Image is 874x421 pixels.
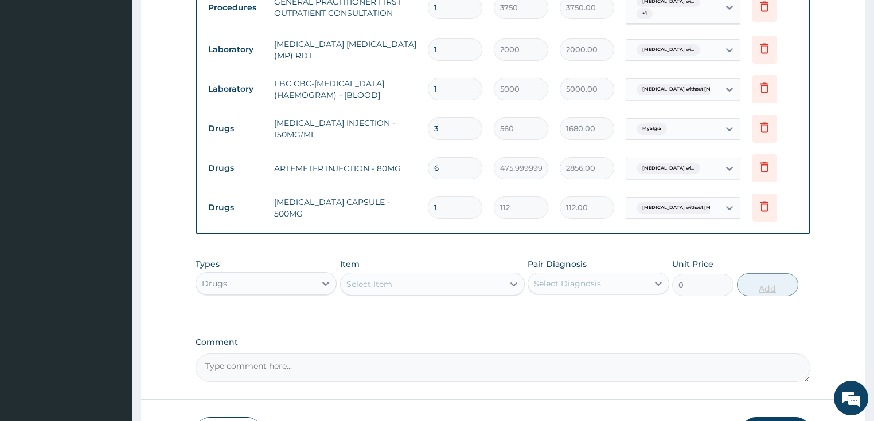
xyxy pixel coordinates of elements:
span: [MEDICAL_DATA] wi... [637,44,700,56]
td: Drugs [202,158,268,179]
div: Select Diagnosis [534,278,601,289]
span: We're online! [67,133,158,249]
label: Pair Diagnosis [528,258,587,270]
textarea: Type your message and hit 'Enter' [6,291,219,331]
label: Comment [196,337,811,347]
label: Types [196,259,220,269]
span: [MEDICAL_DATA] without [MEDICAL_DATA] [637,84,752,95]
span: Myalgia [637,123,667,135]
div: Drugs [202,278,227,289]
span: [MEDICAL_DATA] without [MEDICAL_DATA] [637,202,752,214]
button: Add [737,273,798,296]
td: Drugs [202,118,268,139]
td: Drugs [202,197,268,218]
label: Item [340,258,360,270]
span: + 1 [637,8,653,19]
img: d_794563401_company_1708531726252_794563401 [21,57,46,86]
td: [MEDICAL_DATA] CAPSULE - 500MG [268,191,423,225]
td: FBC CBC-[MEDICAL_DATA] (HAEMOGRAM) - [BLOOD] [268,72,423,107]
td: [MEDICAL_DATA] INJECTION - 150MG/ML [268,112,423,146]
div: Minimize live chat window [188,6,216,33]
div: Chat with us now [60,64,193,79]
td: [MEDICAL_DATA] [MEDICAL_DATA] (MP) RDT [268,33,423,67]
td: Laboratory [202,78,268,100]
td: ARTEMETER INJECTION - 80MG [268,157,423,180]
td: Laboratory [202,39,268,60]
div: Select Item [346,278,392,290]
label: Unit Price [672,258,713,270]
span: [MEDICAL_DATA] wi... [637,163,700,174]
